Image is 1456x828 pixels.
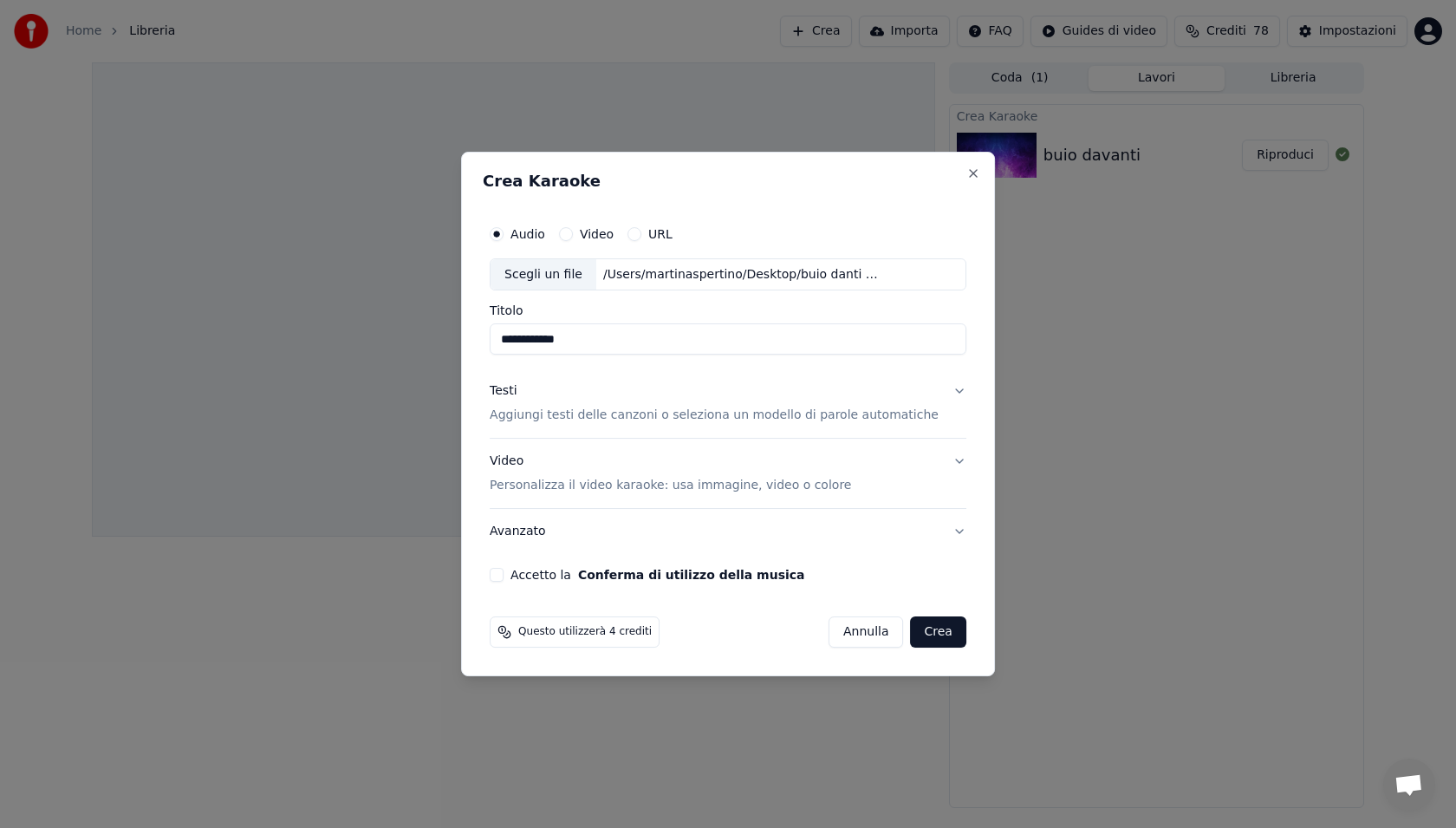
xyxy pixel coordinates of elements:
div: /Users/martinaspertino/Desktop/buio danti 1.mp3 [596,266,891,284]
label: Audio [510,228,545,240]
h2: Crea Karaoke [483,173,973,189]
span: Questo utilizzerà 4 crediti [518,625,652,639]
button: TestiAggiungi testi delle canzoni o seleziona un modello di parole automatiche [490,369,966,439]
label: URL [648,228,673,240]
label: Video [580,228,614,240]
label: Accetto la [510,569,804,581]
div: Scegli un file [491,259,596,290]
button: Annulla [829,616,904,648]
button: VideoPersonalizza il video karaoke: usa immagine, video o colore [490,440,966,509]
p: Personalizza il video karaoke: usa immagine, video o colore [490,477,851,494]
div: Video [490,453,851,495]
div: Testi [490,383,517,401]
button: Accetto la [578,569,805,581]
label: Titolo [490,305,966,317]
button: Avanzato [490,509,966,554]
p: Aggiungi testi delle canzoni o seleziona un modello di parole automatiche [490,407,939,425]
button: Crea [911,616,966,648]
